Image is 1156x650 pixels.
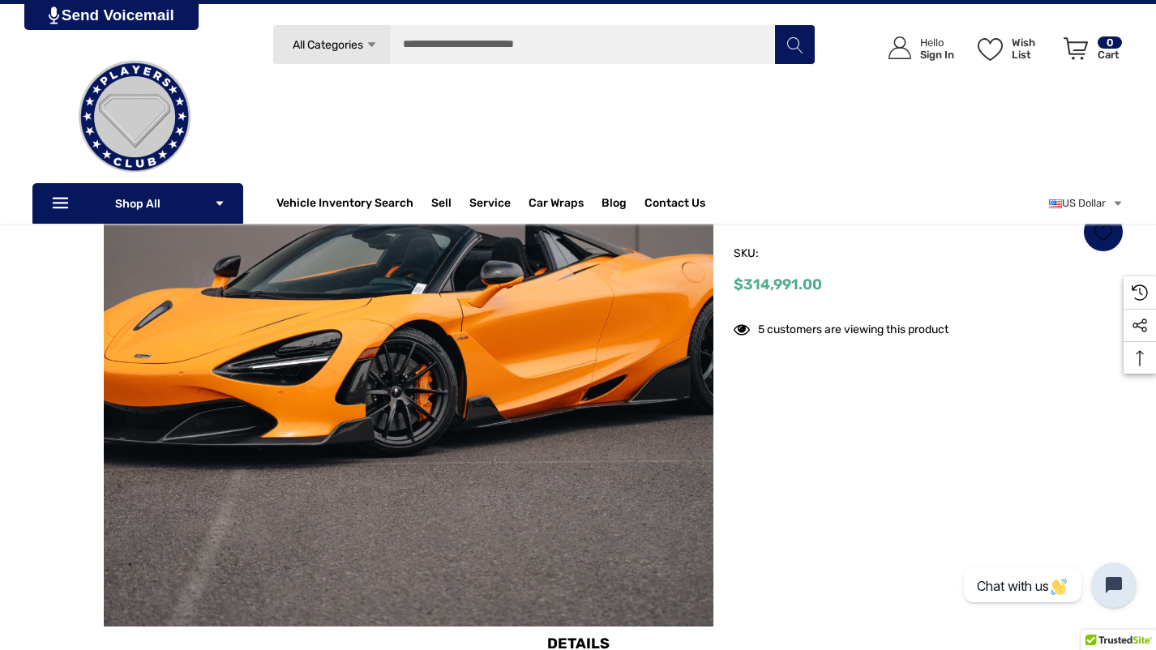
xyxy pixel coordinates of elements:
a: Cart with 0 items [1056,20,1124,83]
button: Search [774,24,815,65]
a: Wish List [1083,212,1124,252]
svg: Recently Viewed [1132,284,1148,301]
p: Shop All [32,183,243,224]
span: Car Wraps [529,196,584,214]
a: Service [469,196,511,214]
svg: Review Your Cart [1064,37,1088,60]
a: Sign in [870,20,962,76]
svg: Wish List [1094,223,1113,242]
svg: Icon Line [50,195,75,213]
p: Hello [920,36,954,49]
a: Blog [602,196,627,214]
p: 0 [1098,36,1122,49]
a: Car Wraps [529,187,602,220]
span: Sell [431,196,452,214]
a: Wish List Wish List [970,20,1056,76]
svg: Top [1124,350,1156,366]
svg: Icon Arrow Down [366,39,378,51]
a: USD [1049,187,1124,220]
span: SKU: [734,242,815,265]
svg: Icon User Account [888,36,911,59]
img: Players Club | Cars For Sale [54,36,216,198]
svg: Social Media [1132,318,1148,334]
p: Sign In [920,49,954,61]
img: PjwhLS0gR2VuZXJhdG9yOiBHcmF2aXQuaW8gLS0+PHN2ZyB4bWxucz0iaHR0cDovL3d3dy53My5vcmcvMjAwMC9zdmciIHhtb... [49,6,59,24]
svg: Wish List [978,38,1003,61]
a: All Categories Icon Arrow Down Icon Arrow Up [272,24,390,65]
svg: Icon Arrow Down [214,198,225,209]
div: 5 customers are viewing this product [734,314,948,340]
span: $314,991.00 [734,276,822,293]
span: All Categories [292,38,362,52]
p: Wish List [1012,36,1055,61]
a: Vehicle Inventory Search [276,196,413,214]
p: Cart [1098,49,1122,61]
a: Contact Us [644,196,705,214]
a: Sell [431,187,469,220]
